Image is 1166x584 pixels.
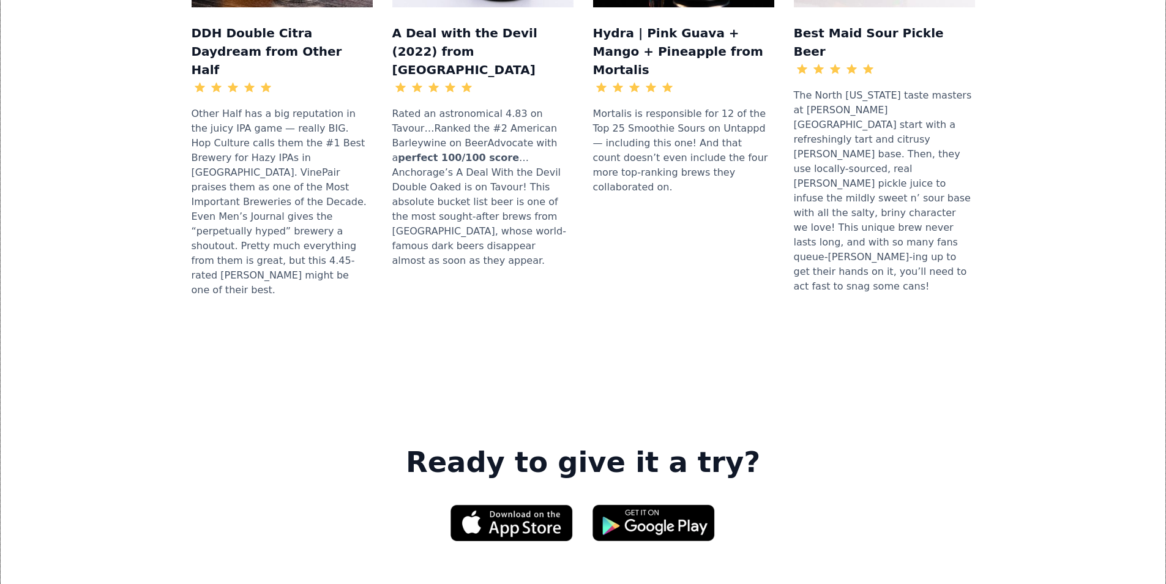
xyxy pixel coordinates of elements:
[794,82,975,300] div: The North [US_STATE] taste masters at [PERSON_NAME][GEOGRAPHIC_DATA] start with a refreshingly ta...
[192,22,373,79] h3: DDH Double Citra Daydream from Other Half
[192,100,373,304] div: Other Half has a big reputation in the juicy IPA game — really BIG. Hop Culture calls them the #1...
[475,80,497,95] div: 4.83
[876,62,899,77] div: 3.46
[398,152,519,163] strong: perfect 100/100 score
[593,100,774,201] div: Mortalis is responsible for 12 of the Top 25 Smoothie Sours on Untappd — including this one! And ...
[392,100,574,274] div: Rated an astronomical 4.83 on Tavour…Ranked the #2 American Barleywine on BeerAdvocate with a …An...
[593,22,774,79] h3: Hydra | Pink Guava + Mango + Pineapple from Mortalis
[274,80,296,95] div: 4.45
[794,22,975,61] h3: Best Maid Sour Pickle Beer
[406,446,760,480] strong: Ready to give it a try?
[392,22,574,79] h3: A Deal with the Devil (2022) from [GEOGRAPHIC_DATA]
[676,80,698,95] div: 4.48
